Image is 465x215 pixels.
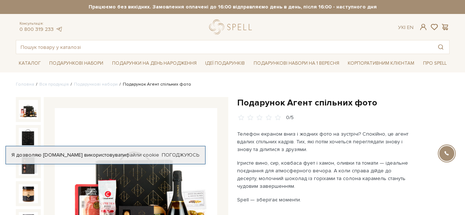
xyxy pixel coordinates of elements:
[202,58,248,69] a: Ідеї подарунків
[16,4,450,10] strong: Працюємо без вихідних. Замовлення оплачені до 16:00 відправляємо день в день, після 16:00 - насту...
[19,128,38,147] img: Подарунок Агент спільних фото
[126,152,159,158] a: файли cookie
[345,57,417,69] a: Корпоративним клієнтам
[74,82,118,87] a: Подарункові набори
[237,159,409,190] p: Ігристе вино, сир, ковбаса фует і хамон, оливки та томати — ідеальне поєднання для атмосферного в...
[16,58,44,69] a: Каталог
[19,184,38,203] img: Подарунок Агент спільних фото
[118,81,191,88] li: Подарунок Агент спільних фото
[19,21,63,26] span: Консультація:
[404,24,405,31] span: |
[237,196,409,204] p: Spell — зберігає моменти.
[6,152,205,158] div: Я дозволяю [DOMAIN_NAME] використовувати
[39,82,69,87] a: Вся продукція
[16,82,34,87] a: Головна
[432,40,449,54] button: Пошук товару у каталозі
[237,97,450,108] h1: Подарунок Агент спільних фото
[19,26,54,32] a: 0 800 319 233
[251,57,342,69] a: Подарункові набори на 1 Вересня
[46,58,106,69] a: Подарункові набори
[398,24,414,31] div: Ук
[286,114,294,121] div: 0/5
[237,130,409,153] p: Телефон екраном вниз і жодних фото на зустрічі? Спокійно, це агент вдалих спільних кадрів. Тих, я...
[162,152,199,158] a: Погоджуюсь
[407,24,414,31] a: En
[209,19,255,35] a: logo
[109,58,200,69] a: Подарунки на День народження
[420,58,450,69] a: Про Spell
[16,40,432,54] input: Пошук товару у каталозі
[19,100,38,119] img: Подарунок Агент спільних фото
[19,156,38,175] img: Подарунок Агент спільних фото
[56,26,63,32] a: telegram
